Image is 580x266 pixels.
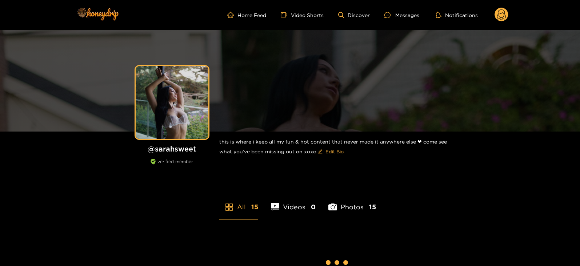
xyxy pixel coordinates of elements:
div: Messages [384,11,419,19]
a: Video Shorts [281,12,324,18]
h1: @ sarahsweet [132,144,212,153]
span: edit [318,149,323,154]
a: Discover [338,12,370,18]
button: editEdit Bio [316,146,345,157]
span: 15 [369,202,376,211]
span: Edit Bio [325,148,344,155]
button: Notifications [434,11,480,19]
div: this is where i keep all my fun & hot content that never made it anywhere else ❤︎︎ come see what ... [219,132,456,163]
span: 0 [311,202,316,211]
span: home [227,12,237,18]
span: video-camera [281,12,291,18]
span: 15 [251,202,258,211]
li: All [219,186,258,219]
a: Home Feed [227,12,266,18]
li: Videos [271,186,316,219]
span: appstore [225,203,233,211]
div: verified member [132,159,212,172]
li: Photos [328,186,376,219]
